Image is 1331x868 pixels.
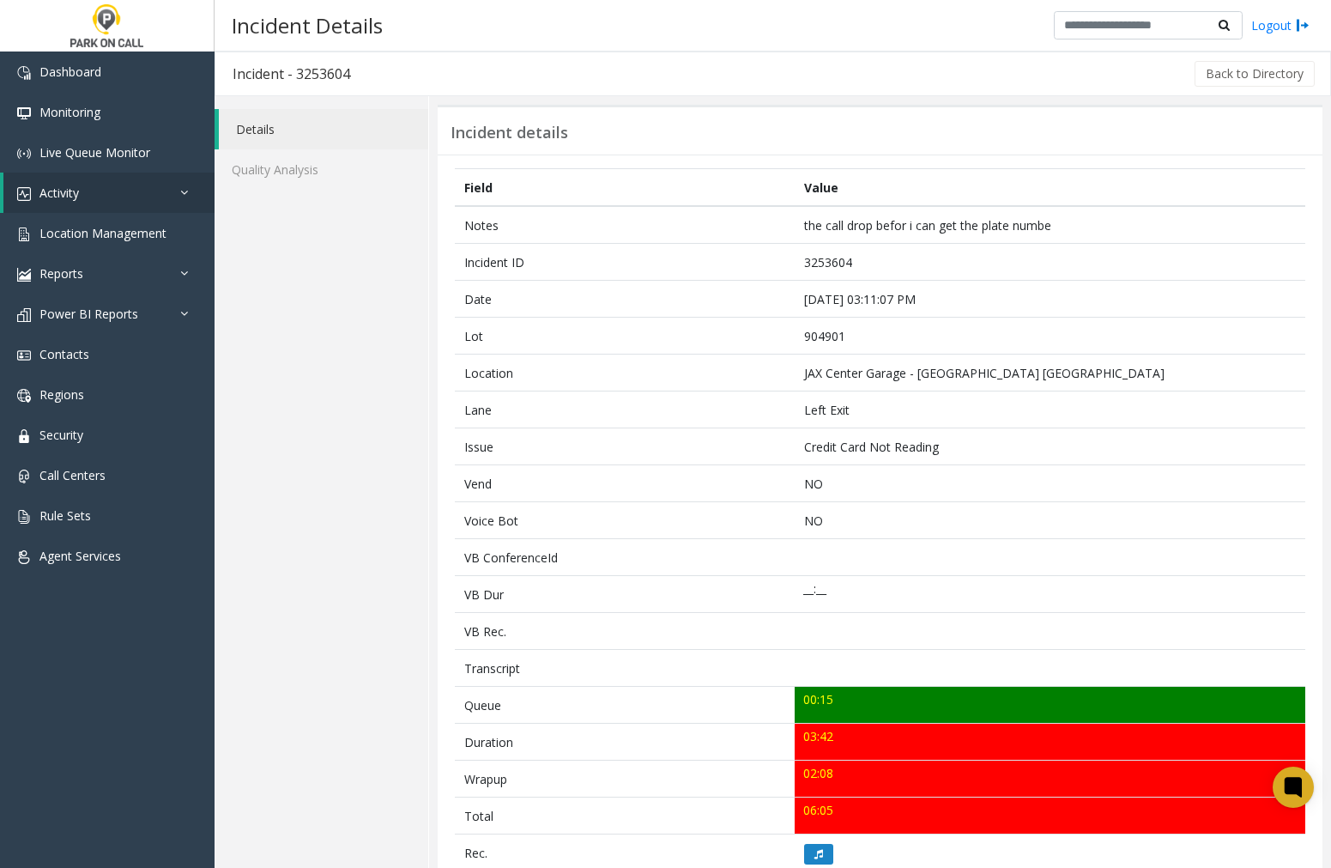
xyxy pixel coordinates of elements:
[39,225,166,241] span: Location Management
[455,539,795,576] td: VB ConferenceId
[39,144,150,161] span: Live Queue Monitor
[39,386,84,403] span: Regions
[215,149,428,190] a: Quality Analysis
[1296,16,1310,34] img: logout
[455,576,795,613] td: VB Dur
[17,550,31,564] img: 'icon'
[455,502,795,539] td: Voice Bot
[455,318,795,355] td: Lot
[17,349,31,362] img: 'icon'
[455,428,795,465] td: Issue
[39,507,91,524] span: Rule Sets
[17,228,31,241] img: 'icon'
[39,548,121,564] span: Agent Services
[17,510,31,524] img: 'icon'
[455,206,795,244] td: Notes
[795,169,1305,207] th: Value
[39,265,83,282] span: Reports
[795,206,1305,244] td: the call drop befor i can get the plate numbe
[795,281,1305,318] td: [DATE] 03:11:07 PM
[219,109,428,149] a: Details
[17,268,31,282] img: 'icon'
[1195,61,1315,87] button: Back to Directory
[451,124,568,143] h3: Incident details
[39,64,101,80] span: Dashboard
[1251,16,1310,34] a: Logout
[455,613,795,650] td: VB Rec.
[795,761,1305,798] td: 02:08
[455,724,795,761] td: Duration
[795,428,1305,465] td: Credit Card Not Reading
[455,798,795,835] td: Total
[39,185,79,201] span: Activity
[455,281,795,318] td: Date
[795,392,1305,428] td: Left Exit
[17,106,31,120] img: 'icon'
[17,308,31,322] img: 'icon'
[223,4,391,46] h3: Incident Details
[455,355,795,392] td: Location
[17,66,31,80] img: 'icon'
[455,244,795,281] td: Incident ID
[455,650,795,687] td: Transcript
[17,187,31,201] img: 'icon'
[455,687,795,724] td: Queue
[795,318,1305,355] td: 904901
[455,169,795,207] th: Field
[795,798,1305,835] td: 06:05
[455,761,795,798] td: Wrapup
[17,147,31,161] img: 'icon'
[795,244,1305,281] td: 3253604
[17,429,31,443] img: 'icon'
[795,576,1305,613] td: __:__
[795,355,1305,392] td: JAX Center Garage - [GEOGRAPHIC_DATA] [GEOGRAPHIC_DATA]
[795,724,1305,761] td: 03:42
[455,465,795,502] td: Vend
[39,346,89,362] span: Contacts
[3,173,215,213] a: Activity
[804,512,1297,530] p: NO
[39,306,138,322] span: Power BI Reports
[39,427,83,443] span: Security
[17,470,31,483] img: 'icon'
[795,687,1305,724] td: 00:15
[455,392,795,428] td: Lane
[804,475,1297,493] p: NO
[39,467,106,483] span: Call Centers
[17,389,31,403] img: 'icon'
[39,104,100,120] span: Monitoring
[215,54,367,94] h3: Incident - 3253604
